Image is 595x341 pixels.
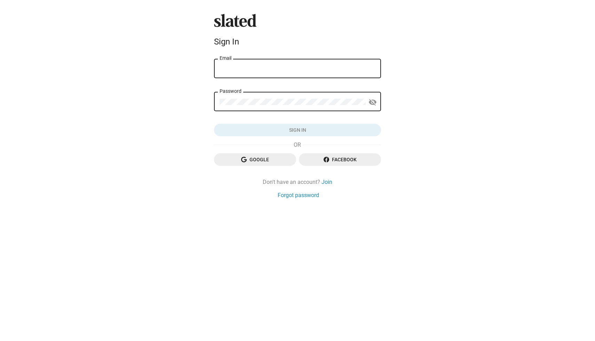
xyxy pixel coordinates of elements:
a: Forgot password [278,192,319,199]
button: Google [214,153,296,166]
span: Facebook [304,153,375,166]
mat-icon: visibility_off [368,97,377,108]
button: Show password [366,95,380,109]
span: Google [220,153,291,166]
sl-branding: Sign In [214,14,381,49]
button: Facebook [299,153,381,166]
a: Join [322,178,332,186]
div: Don't have an account? [214,178,381,186]
div: Sign In [214,37,381,47]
